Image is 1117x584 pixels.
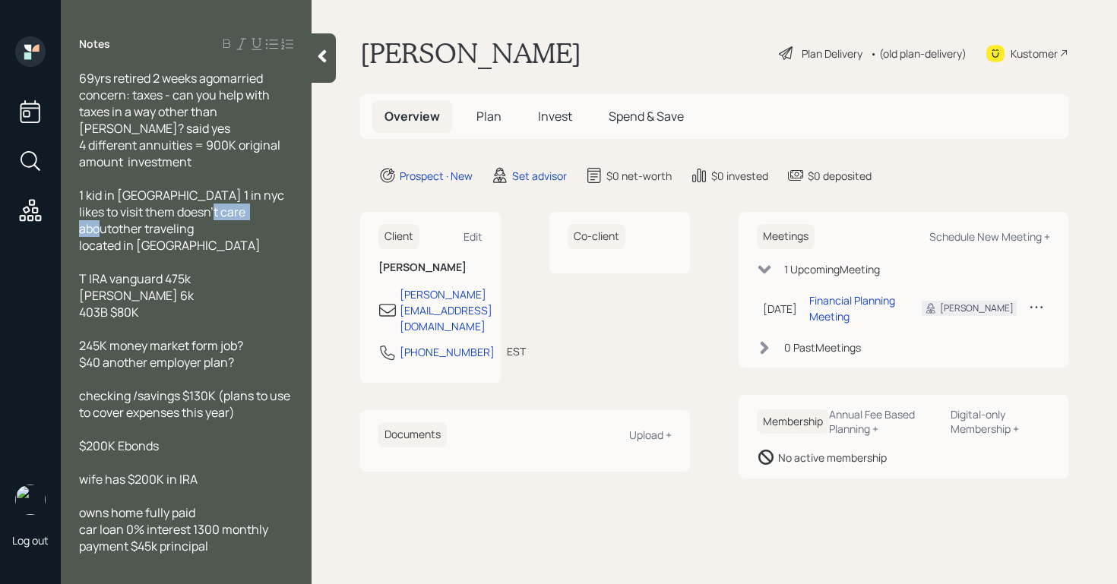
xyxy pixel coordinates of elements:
[763,301,797,317] div: [DATE]
[538,108,572,125] span: Invest
[79,387,293,421] span: checking /savings $130K (plans to use to cover expenses this year)
[778,450,887,466] div: No active membership
[12,533,49,548] div: Log out
[629,428,672,442] div: Upload +
[79,36,110,52] label: Notes
[929,229,1050,244] div: Schedule New Meeting +
[476,108,502,125] span: Plan
[400,344,495,360] div: [PHONE_NUMBER]
[378,261,483,274] h6: [PERSON_NAME]
[79,471,198,488] span: wife has $200K in IRA
[609,108,684,125] span: Spend & Save
[79,437,159,454] span: $200K Ebonds
[802,46,862,62] div: Plan Delivery
[507,343,526,359] div: EST
[870,46,967,62] div: • (old plan-delivery)
[464,229,483,244] div: Edit
[757,409,829,434] h6: Membership
[79,187,286,254] span: 1 kid in [GEOGRAPHIC_DATA] 1 in nyc likes to visit them doesn't care aboutother traveling located...
[79,337,243,371] span: 245K money market form job? $40 another employer plan?
[360,36,581,70] h1: [PERSON_NAME]
[79,270,194,320] span: T IRA vanguard 475k [PERSON_NAME] 6k 403B $80K
[79,70,272,137] span: 69yrs retired 2 weeks agomarried concern: taxes - can you help with taxes in a way other than [PE...
[378,422,447,447] h6: Documents
[711,168,768,184] div: $0 invested
[79,137,283,170] span: 4 different annuities = 900K original amount investment
[400,286,492,334] div: [PERSON_NAME][EMAIL_ADDRESS][DOMAIN_NAME]
[951,407,1050,436] div: Digital-only Membership +
[400,168,473,184] div: Prospect · New
[15,485,46,515] img: retirable_logo.png
[784,261,880,277] div: 1 Upcoming Meeting
[757,224,815,249] h6: Meetings
[809,292,897,324] div: Financial Planning Meeting
[606,168,672,184] div: $0 net-worth
[940,301,1014,315] div: [PERSON_NAME]
[568,224,625,249] h6: Co-client
[1011,46,1058,62] div: Kustomer
[808,168,872,184] div: $0 deposited
[384,108,440,125] span: Overview
[512,168,567,184] div: Set advisor
[378,224,419,249] h6: Client
[79,504,271,554] span: owns home fully paid car loan 0% interest 1300 monthly payment $45k principal
[829,407,938,436] div: Annual Fee Based Planning +
[784,339,861,355] div: 0 Past Meeting s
